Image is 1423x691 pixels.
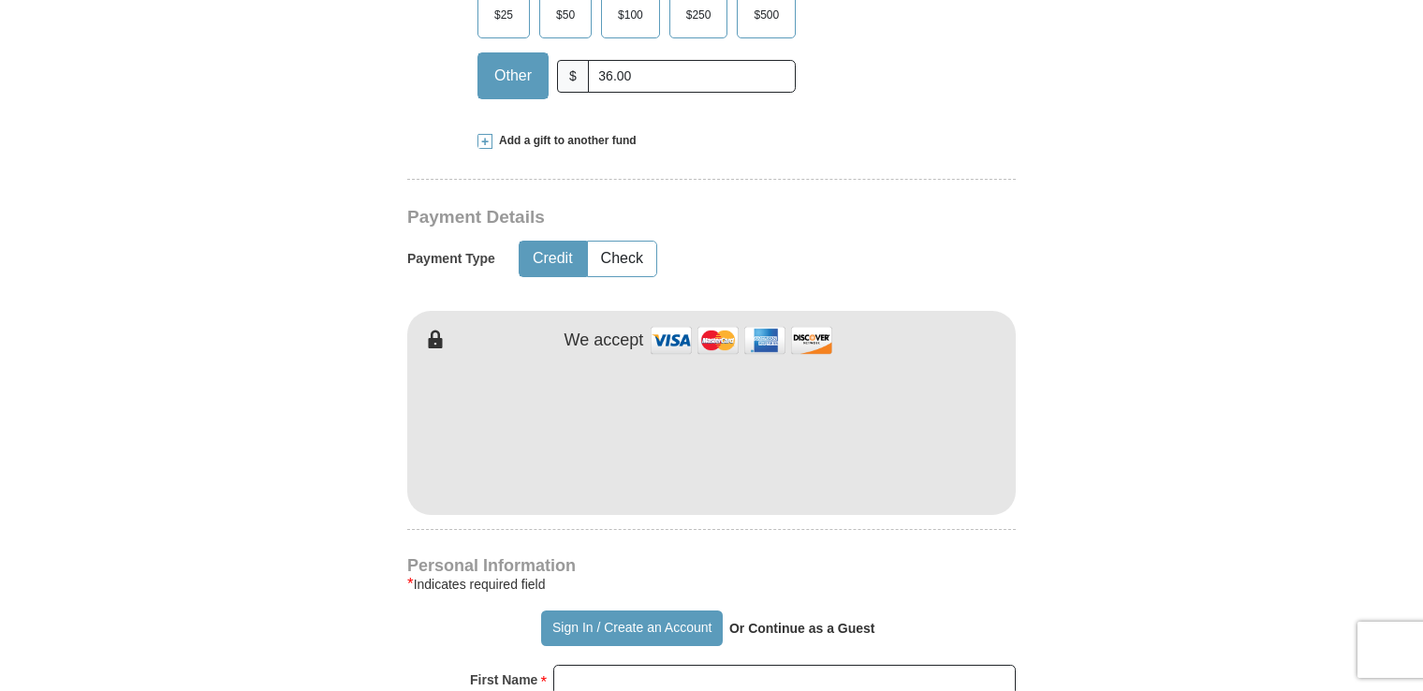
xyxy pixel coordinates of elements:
[407,558,1016,573] h4: Personal Information
[609,1,653,29] span: $100
[492,133,637,149] span: Add a gift to another fund
[565,331,644,351] h4: We accept
[520,242,586,276] button: Credit
[557,60,589,93] span: $
[729,621,875,636] strong: Or Continue as a Guest
[588,242,656,276] button: Check
[588,60,796,93] input: Other Amount
[407,207,885,228] h3: Payment Details
[407,251,495,267] h5: Payment Type
[744,1,788,29] span: $500
[407,573,1016,595] div: Indicates required field
[677,1,721,29] span: $250
[547,1,584,29] span: $50
[541,610,722,646] button: Sign In / Create an Account
[485,1,522,29] span: $25
[648,320,835,360] img: credit cards accepted
[485,62,541,90] span: Other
